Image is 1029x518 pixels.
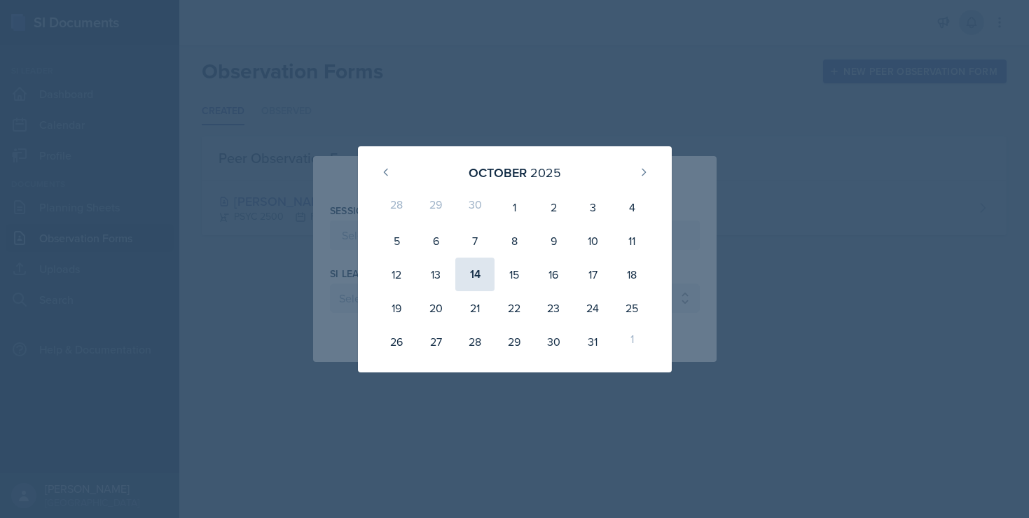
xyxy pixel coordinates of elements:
[416,224,455,258] div: 6
[573,224,612,258] div: 10
[534,224,573,258] div: 9
[612,224,651,258] div: 11
[495,224,534,258] div: 8
[469,163,527,182] div: October
[534,291,573,325] div: 23
[455,190,495,224] div: 30
[416,258,455,291] div: 13
[378,258,417,291] div: 12
[573,190,612,224] div: 3
[378,291,417,325] div: 19
[573,325,612,358] div: 31
[534,190,573,224] div: 2
[612,291,651,325] div: 25
[416,190,455,224] div: 29
[495,258,534,291] div: 15
[495,325,534,358] div: 29
[378,325,417,358] div: 26
[495,291,534,325] div: 22
[455,258,495,291] div: 14
[530,163,561,182] div: 2025
[416,291,455,325] div: 20
[416,325,455,358] div: 27
[534,258,573,291] div: 16
[495,190,534,224] div: 1
[455,325,495,358] div: 28
[612,325,651,358] div: 1
[455,224,495,258] div: 7
[573,291,612,325] div: 24
[612,190,651,224] div: 4
[534,325,573,358] div: 30
[573,258,612,291] div: 17
[378,224,417,258] div: 5
[455,291,495,325] div: 21
[378,190,417,224] div: 28
[612,258,651,291] div: 18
